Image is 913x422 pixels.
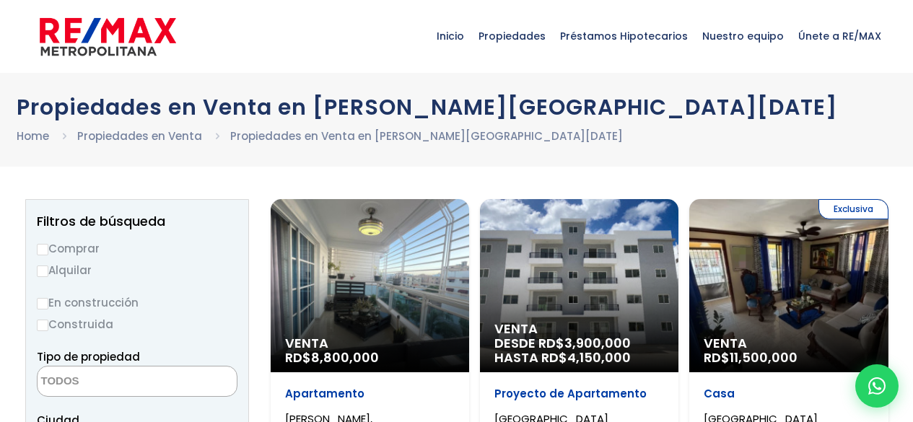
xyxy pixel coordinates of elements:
span: Únete a RE/MAX [791,14,888,58]
input: Construida [37,320,48,331]
input: Comprar [37,244,48,255]
a: Propiedades en Venta [77,128,202,144]
img: remax-metropolitana-logo [40,15,176,58]
span: Exclusiva [818,199,888,219]
span: Venta [494,322,664,336]
a: Home [17,128,49,144]
label: Construida [37,315,237,333]
span: Propiedades [471,14,553,58]
span: RD$ [704,348,798,366]
textarea: Search [38,366,178,397]
p: Apartamento [285,387,455,401]
span: 3,900,000 [564,334,631,352]
span: 11,500,000 [730,348,798,366]
p: Casa [704,387,873,401]
input: En construcción [37,298,48,309]
label: Comprar [37,239,237,258]
label: Alquilar [37,261,237,279]
h2: Filtros de búsqueda [37,214,237,229]
span: RD$ [285,348,379,366]
span: Tipo de propiedad [37,349,140,364]
span: HASTA RD$ [494,351,664,365]
span: Venta [285,336,455,351]
span: Venta [704,336,873,351]
span: 4,150,000 [567,348,631,366]
h1: Propiedades en Venta en [PERSON_NAME][GEOGRAPHIC_DATA][DATE] [17,94,897,120]
li: Propiedades en Venta en [PERSON_NAME][GEOGRAPHIC_DATA][DATE] [230,127,623,145]
span: Préstamos Hipotecarios [553,14,695,58]
span: Inicio [429,14,471,58]
p: Proyecto de Apartamento [494,387,664,401]
span: DESDE RD$ [494,336,664,365]
label: En construcción [37,294,237,312]
span: 8,800,000 [311,348,379,366]
input: Alquilar [37,265,48,277]
span: Nuestro equipo [695,14,791,58]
